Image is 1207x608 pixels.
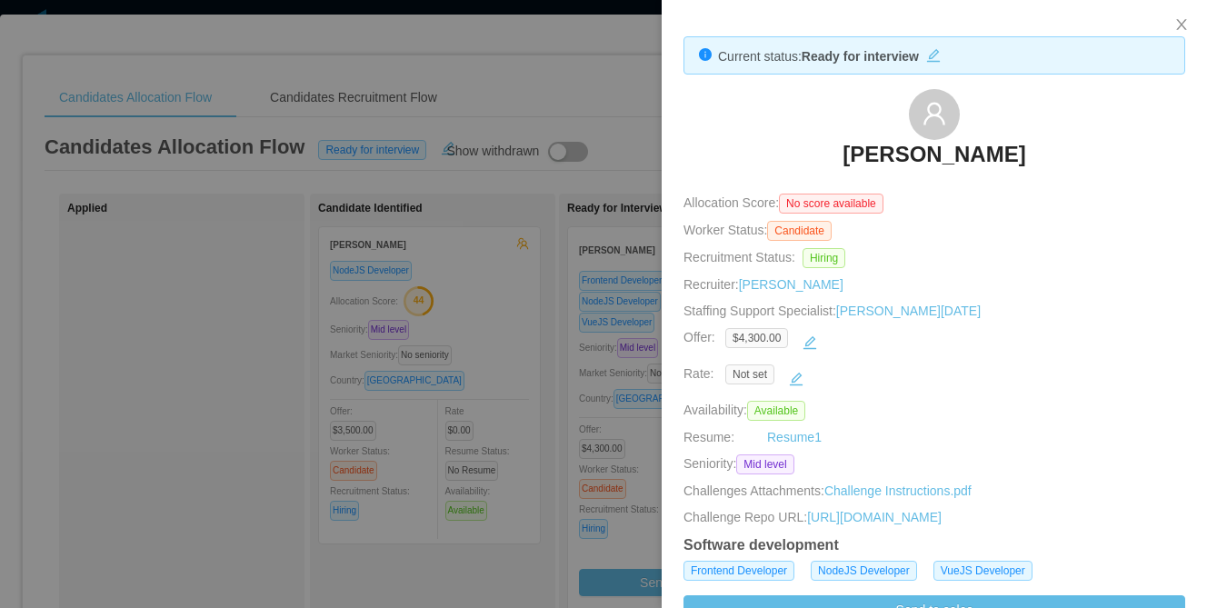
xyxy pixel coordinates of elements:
span: Mid level [736,454,793,474]
button: icon: edit [782,364,811,394]
span: Resume: [683,430,734,444]
span: Worker Status: [683,223,767,237]
h3: [PERSON_NAME] [843,140,1025,169]
button: icon: edit [919,45,948,63]
a: [URL][DOMAIN_NAME] [807,510,942,524]
span: Candidate [767,221,832,241]
span: Current status: [718,49,802,64]
strong: Ready for interview [802,49,919,64]
span: Available [747,401,805,421]
i: icon: close [1174,17,1189,32]
span: Hiring [803,248,845,268]
span: No score available [779,194,883,214]
button: icon: edit [795,328,824,357]
span: Seniority: [683,454,736,474]
span: Allocation Score: [683,195,779,210]
span: Frontend Developer [683,561,794,581]
span: Recruiter: [683,277,843,292]
span: NodeJS Developer [811,561,917,581]
a: [PERSON_NAME][DATE] [836,304,981,318]
span: Challenge Repo URL: [683,508,807,527]
span: Recruitment Status: [683,250,795,264]
strong: Software development [683,537,839,553]
span: Not set [725,364,774,384]
a: [PERSON_NAME] [739,277,843,292]
i: icon: user [922,101,947,126]
span: VueJS Developer [933,561,1032,581]
span: Availability: [683,403,813,417]
i: icon: info-circle [699,48,712,61]
span: $4,300.00 [725,328,788,348]
a: Challenge Instructions.pdf [824,483,972,498]
span: Staffing Support Specialist: [683,304,981,318]
a: Resume1 [767,428,822,447]
span: Challenges Attachments: [683,482,824,501]
a: [PERSON_NAME] [843,140,1025,180]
